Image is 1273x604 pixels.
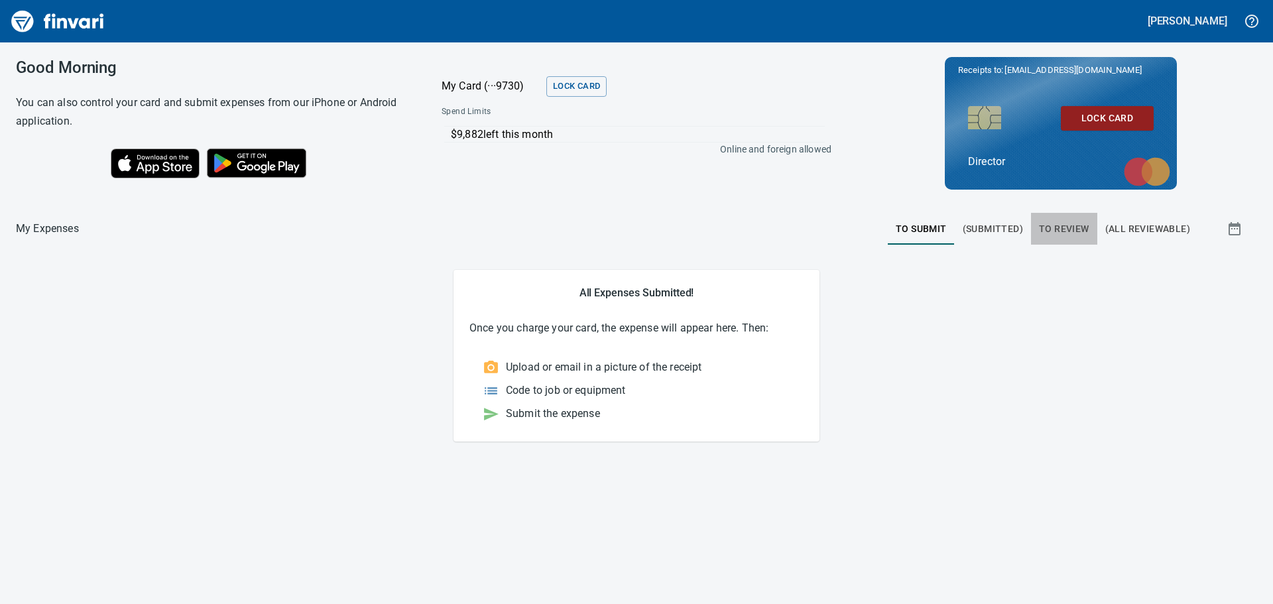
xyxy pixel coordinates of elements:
[1039,221,1089,237] span: To Review
[16,58,408,77] h3: Good Morning
[1003,64,1142,76] span: [EMAIL_ADDRESS][DOMAIN_NAME]
[16,221,79,237] p: My Expenses
[546,76,607,97] button: Lock Card
[16,221,79,237] nav: breadcrumb
[506,383,626,398] p: Code to job or equipment
[469,320,804,336] p: Once you charge your card, the expense will appear here. Then:
[1148,14,1227,28] h5: [PERSON_NAME]
[1071,110,1143,127] span: Lock Card
[431,143,831,156] p: Online and foreign allowed
[958,64,1164,77] p: Receipts to:
[442,105,660,119] span: Spend Limits
[506,406,600,422] p: Submit the expense
[896,221,947,237] span: To Submit
[200,141,314,185] img: Get it on Google Play
[442,78,541,94] p: My Card (···9730)
[1215,213,1257,245] button: Show transactions within a particular date range
[506,359,701,375] p: Upload or email in a picture of the receipt
[16,93,408,131] h6: You can also control your card and submit expenses from our iPhone or Android application.
[1117,151,1177,193] img: mastercard.svg
[1061,106,1154,131] button: Lock Card
[553,79,600,94] span: Lock Card
[469,286,804,300] h5: All Expenses Submitted!
[968,154,1154,170] p: Director
[963,221,1023,237] span: (Submitted)
[451,127,825,143] p: $9,882 left this month
[111,149,200,178] img: Download on the App Store
[1105,221,1190,237] span: (All Reviewable)
[1144,11,1231,31] button: [PERSON_NAME]
[8,5,107,37] img: Finvari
